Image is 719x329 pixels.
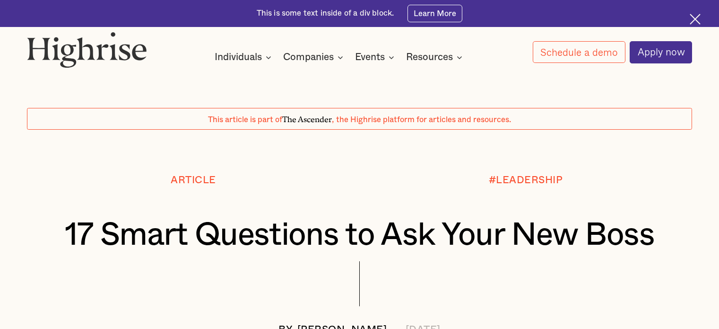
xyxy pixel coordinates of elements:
[355,52,397,63] div: Events
[171,175,216,186] div: Article
[283,52,334,63] div: Companies
[282,113,332,123] span: The Ascender
[27,32,147,68] img: Highrise logo
[690,14,701,25] img: Cross icon
[215,52,262,63] div: Individuals
[332,116,511,124] span: , the Highrise platform for articles and resources.
[208,116,282,124] span: This article is part of
[55,217,665,253] h1: 17 Smart Questions to Ask Your New Boss
[489,175,563,186] div: #LEADERSHIP
[355,52,385,63] div: Events
[283,52,346,63] div: Companies
[215,52,274,63] div: Individuals
[257,8,394,19] div: This is some text inside of a div block.
[406,52,465,63] div: Resources
[533,41,625,63] a: Schedule a demo
[407,5,463,22] a: Learn More
[630,41,692,63] a: Apply now
[406,52,453,63] div: Resources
